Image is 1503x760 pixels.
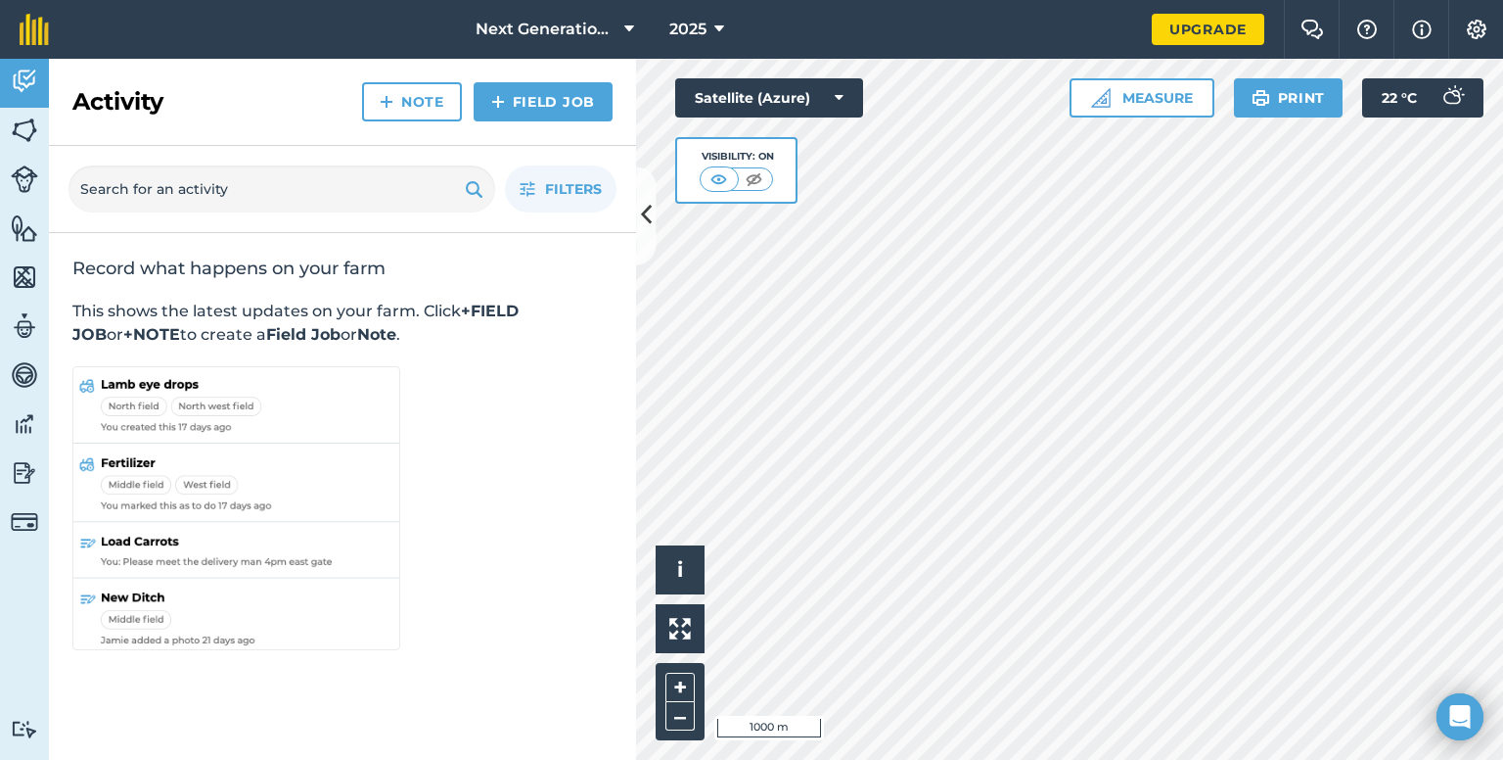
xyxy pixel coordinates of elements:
button: Satellite (Azure) [675,78,863,118]
button: Filters [505,166,616,213]
img: A cog icon [1465,20,1488,39]
button: + [665,673,695,702]
a: Note [362,82,462,121]
img: Ruler icon [1091,88,1111,108]
img: svg+xml;base64,PHN2ZyB4bWxucz0iaHR0cDovL3d3dy53My5vcmcvMjAwMC9zdmciIHdpZHRoPSI1NiIgaGVpZ2h0PSI2MC... [11,262,38,292]
div: Visibility: On [700,149,774,165]
img: Four arrows, one pointing top left, one top right, one bottom right and the last bottom left [669,618,691,640]
img: svg+xml;base64,PHN2ZyB4bWxucz0iaHR0cDovL3d3dy53My5vcmcvMjAwMC9zdmciIHdpZHRoPSIxOSIgaGVpZ2h0PSIyNC... [1252,86,1270,110]
h2: Activity [72,86,163,118]
img: svg+xml;base64,PHN2ZyB4bWxucz0iaHR0cDovL3d3dy53My5vcmcvMjAwMC9zdmciIHdpZHRoPSI1MCIgaGVpZ2h0PSI0MC... [706,169,731,189]
button: Measure [1070,78,1214,118]
strong: Note [357,325,396,344]
img: svg+xml;base64,PHN2ZyB4bWxucz0iaHR0cDovL3d3dy53My5vcmcvMjAwMC9zdmciIHdpZHRoPSIxNCIgaGVpZ2h0PSIyNC... [491,90,505,114]
span: 22 ° C [1382,78,1417,118]
img: A question mark icon [1355,20,1379,39]
div: Open Intercom Messenger [1436,693,1483,740]
img: svg+xml;base64,PHN2ZyB4bWxucz0iaHR0cDovL3d3dy53My5vcmcvMjAwMC9zdmciIHdpZHRoPSI1NiIgaGVpZ2h0PSI2MC... [11,116,38,145]
p: This shows the latest updates on your farm. Click or to create a or . [72,300,613,347]
img: Two speech bubbles overlapping with the left bubble in the forefront [1300,20,1324,39]
img: svg+xml;base64,PHN2ZyB4bWxucz0iaHR0cDovL3d3dy53My5vcmcvMjAwMC9zdmciIHdpZHRoPSIxNyIgaGVpZ2h0PSIxNy... [1412,18,1432,41]
img: svg+xml;base64,PD94bWwgdmVyc2lvbj0iMS4wIiBlbmNvZGluZz0idXRmLTgiPz4KPCEtLSBHZW5lcmF0b3I6IEFkb2JlIE... [1433,78,1472,118]
span: Filters [545,178,602,200]
img: svg+xml;base64,PD94bWwgdmVyc2lvbj0iMS4wIiBlbmNvZGluZz0idXRmLTgiPz4KPCEtLSBHZW5lcmF0b3I6IEFkb2JlIE... [11,508,38,536]
img: svg+xml;base64,PD94bWwgdmVyc2lvbj0iMS4wIiBlbmNvZGluZz0idXRmLTgiPz4KPCEtLSBHZW5lcmF0b3I6IEFkb2JlIE... [11,67,38,96]
span: Next Generation Farmers [476,18,616,41]
img: svg+xml;base64,PHN2ZyB4bWxucz0iaHR0cDovL3d3dy53My5vcmcvMjAwMC9zdmciIHdpZHRoPSIxNCIgaGVpZ2h0PSIyNC... [380,90,393,114]
img: svg+xml;base64,PHN2ZyB4bWxucz0iaHR0cDovL3d3dy53My5vcmcvMjAwMC9zdmciIHdpZHRoPSIxOSIgaGVpZ2h0PSIyNC... [465,177,483,201]
img: svg+xml;base64,PD94bWwgdmVyc2lvbj0iMS4wIiBlbmNvZGluZz0idXRmLTgiPz4KPCEtLSBHZW5lcmF0b3I6IEFkb2JlIE... [11,360,38,390]
h2: Record what happens on your farm [72,257,613,280]
img: svg+xml;base64,PD94bWwgdmVyc2lvbj0iMS4wIiBlbmNvZGluZz0idXRmLTgiPz4KPCEtLSBHZW5lcmF0b3I6IEFkb2JlIE... [11,720,38,738]
button: – [665,702,695,731]
button: i [656,546,705,594]
button: Print [1234,78,1344,118]
img: fieldmargin Logo [20,14,49,45]
a: Field Job [474,82,613,121]
span: i [677,557,683,582]
img: svg+xml;base64,PHN2ZyB4bWxucz0iaHR0cDovL3d3dy53My5vcmcvMjAwMC9zdmciIHdpZHRoPSI1NiIgaGVpZ2h0PSI2MC... [11,214,38,243]
img: svg+xml;base64,PD94bWwgdmVyc2lvbj0iMS4wIiBlbmNvZGluZz0idXRmLTgiPz4KPCEtLSBHZW5lcmF0b3I6IEFkb2JlIE... [11,458,38,488]
a: Upgrade [1152,14,1264,45]
button: 22 °C [1362,78,1483,118]
input: Search for an activity [68,166,495,213]
span: 2025 [669,18,706,41]
img: svg+xml;base64,PHN2ZyB4bWxucz0iaHR0cDovL3d3dy53My5vcmcvMjAwMC9zdmciIHdpZHRoPSI1MCIgaGVpZ2h0PSI0MC... [742,169,766,189]
img: svg+xml;base64,PD94bWwgdmVyc2lvbj0iMS4wIiBlbmNvZGluZz0idXRmLTgiPz4KPCEtLSBHZW5lcmF0b3I6IEFkb2JlIE... [11,409,38,439]
strong: +NOTE [123,325,180,344]
img: svg+xml;base64,PD94bWwgdmVyc2lvbj0iMS4wIiBlbmNvZGluZz0idXRmLTgiPz4KPCEtLSBHZW5lcmF0b3I6IEFkb2JlIE... [11,166,38,193]
img: svg+xml;base64,PD94bWwgdmVyc2lvbj0iMS4wIiBlbmNvZGluZz0idXRmLTgiPz4KPCEtLSBHZW5lcmF0b3I6IEFkb2JlIE... [11,311,38,341]
strong: Field Job [266,325,341,344]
